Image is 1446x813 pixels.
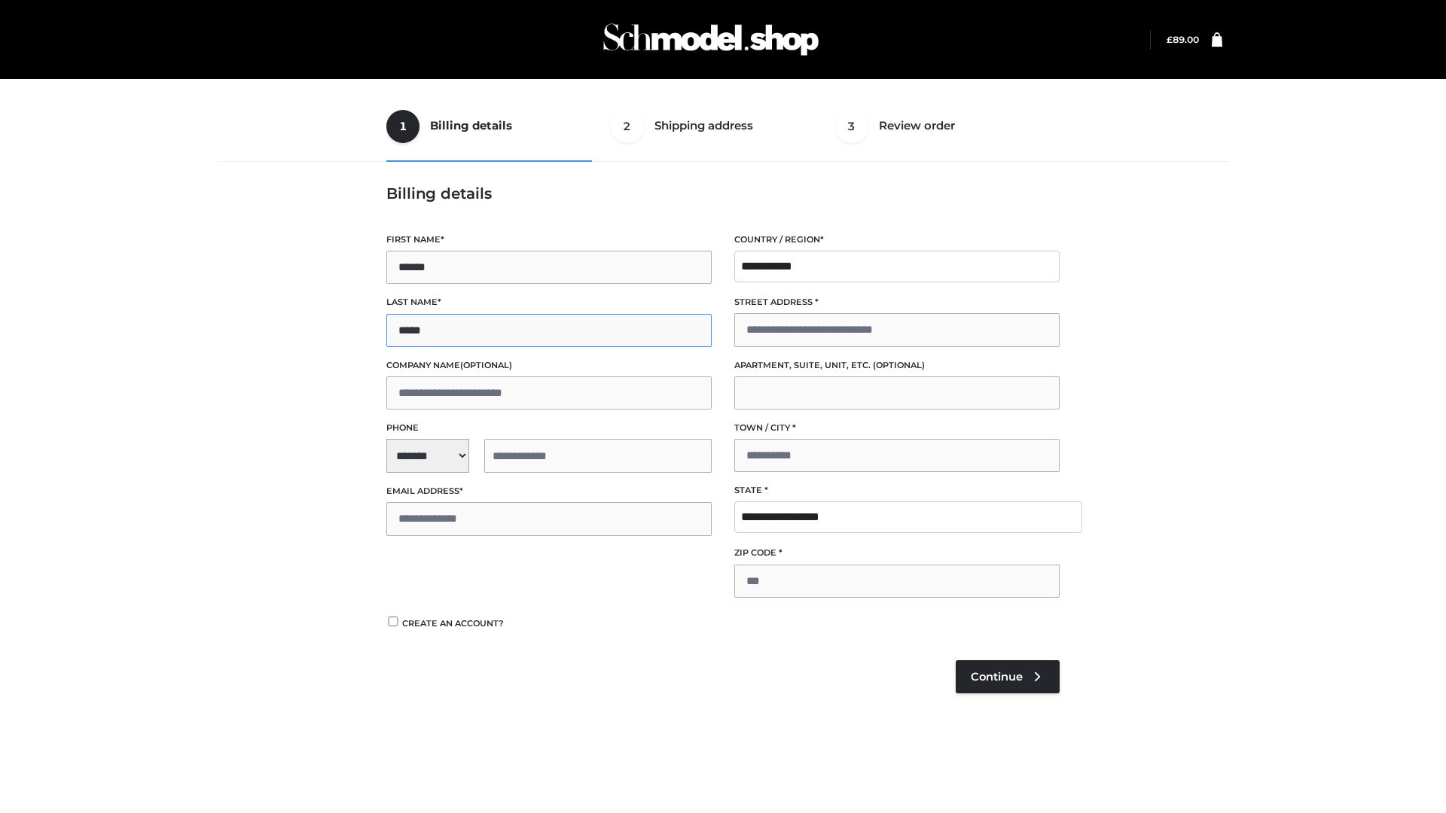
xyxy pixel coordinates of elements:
label: Email address [386,484,712,498]
span: Continue [971,670,1023,684]
label: Last name [386,295,712,309]
a: £89.00 [1167,34,1199,45]
bdi: 89.00 [1167,34,1199,45]
span: (optional) [460,360,512,370]
label: ZIP Code [734,546,1060,560]
label: Town / City [734,421,1060,435]
label: First name [386,233,712,247]
label: Apartment, suite, unit, etc. [734,358,1060,373]
span: (optional) [873,360,925,370]
input: Create an account? [386,617,400,626]
h3: Billing details [386,184,1060,202]
span: Create an account? [402,618,504,629]
label: Company name [386,358,712,373]
label: Street address [734,295,1060,309]
label: State [734,483,1060,498]
label: Phone [386,421,712,435]
img: Schmodel Admin 964 [598,10,824,69]
a: Continue [956,660,1060,693]
span: £ [1167,34,1173,45]
label: Country / Region [734,233,1060,247]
